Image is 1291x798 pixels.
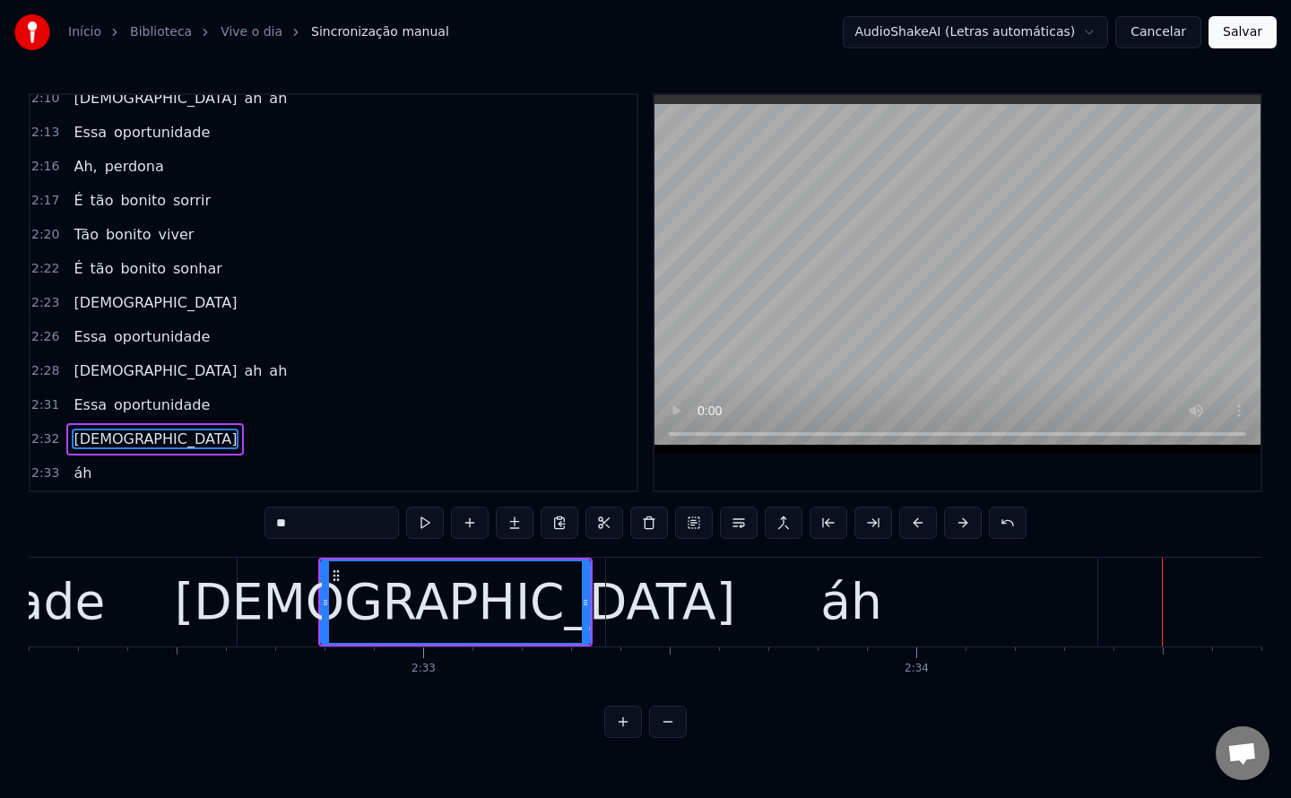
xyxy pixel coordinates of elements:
span: 2:28 [31,362,59,380]
span: Tão [72,224,100,245]
span: [DEMOGRAPHIC_DATA] [72,292,238,313]
span: 2:23 [31,294,59,312]
span: 2:32 [31,430,59,448]
a: Biblioteca [130,23,192,41]
span: sorrir [171,190,212,211]
span: [DEMOGRAPHIC_DATA] [72,360,238,381]
span: 2:20 [31,226,59,244]
span: 2:10 [31,90,59,108]
span: sonhar [171,258,224,279]
span: É [72,190,84,211]
span: Essa [72,395,108,415]
span: É [72,258,84,279]
span: ah [267,360,289,381]
span: 2:31 [31,396,59,414]
a: Início [68,23,101,41]
span: [DEMOGRAPHIC_DATA] [72,88,238,108]
nav: breadcrumb [68,23,449,41]
span: tão [89,190,116,211]
span: Ah, [72,156,99,177]
span: 2:33 [31,464,59,482]
span: ah [242,360,264,381]
span: oportunidade [112,326,212,347]
span: [DEMOGRAPHIC_DATA] [72,429,238,449]
div: áh [820,565,882,639]
div: Open chat [1216,726,1269,780]
span: bonito [104,224,153,245]
a: Vive o dia [221,23,282,41]
div: 2:34 [905,662,929,676]
span: 2:22 [31,260,59,278]
span: bonito [118,258,168,279]
span: 2:13 [31,124,59,142]
span: tão [89,258,116,279]
span: ah [267,88,289,108]
span: bonito [118,190,168,211]
span: Essa [72,326,108,347]
div: 2:33 [412,662,436,676]
span: Essa [72,122,108,143]
span: viver [157,224,196,245]
span: 2:26 [31,328,59,346]
span: perdona [103,156,166,177]
span: oportunidade [112,395,212,415]
button: Cancelar [1115,16,1201,48]
button: Salvar [1209,16,1277,48]
span: oportunidade [112,122,212,143]
div: [DEMOGRAPHIC_DATA] [175,565,735,639]
span: áh [72,463,93,483]
span: 2:17 [31,192,59,210]
span: Sincronização manual [311,23,449,41]
span: 2:16 [31,158,59,176]
img: youka [14,14,50,50]
span: ah [242,88,264,108]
